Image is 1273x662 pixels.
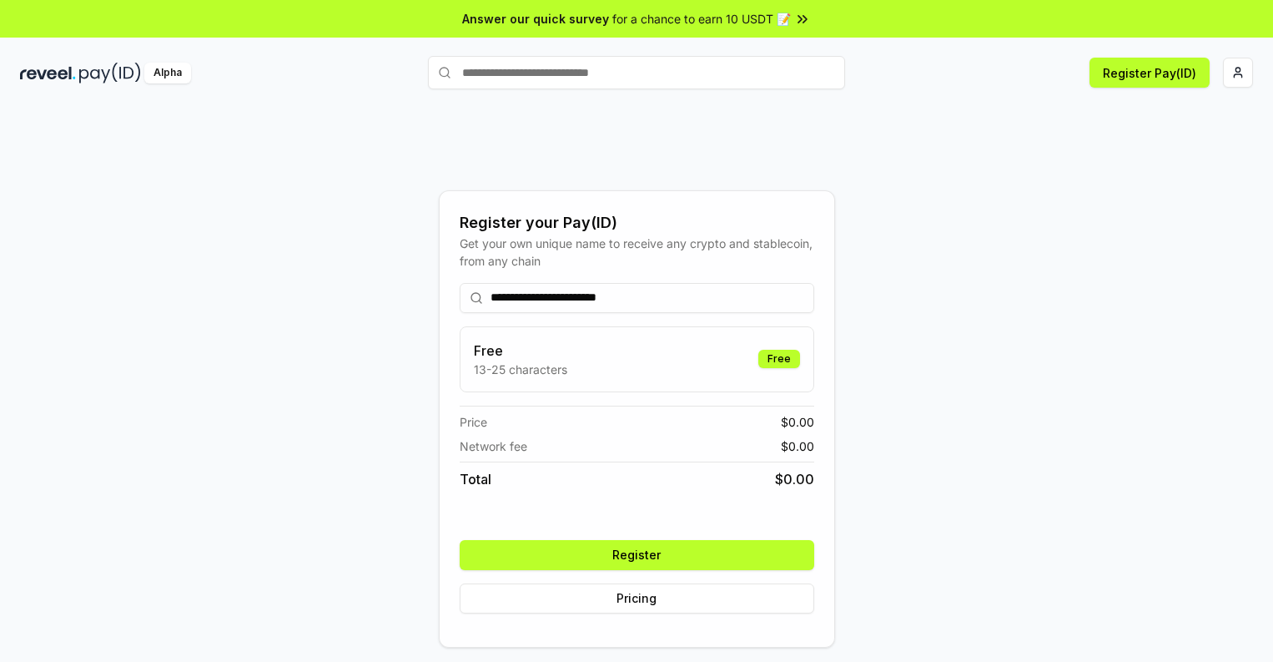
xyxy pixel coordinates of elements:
[1089,58,1210,88] button: Register Pay(ID)
[612,10,791,28] span: for a chance to earn 10 USDT 📝
[474,341,567,361] h3: Free
[460,584,814,614] button: Pricing
[144,63,191,83] div: Alpha
[462,10,609,28] span: Answer our quick survey
[20,63,76,83] img: reveel_dark
[781,413,814,431] span: $ 0.00
[460,211,814,235] div: Register your Pay(ID)
[474,361,567,378] p: 13-25 characters
[460,469,491,489] span: Total
[79,63,141,83] img: pay_id
[460,413,487,431] span: Price
[460,540,814,570] button: Register
[781,437,814,455] span: $ 0.00
[758,350,800,368] div: Free
[460,437,527,455] span: Network fee
[460,235,814,270] div: Get your own unique name to receive any crypto and stablecoin, from any chain
[775,469,814,489] span: $ 0.00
